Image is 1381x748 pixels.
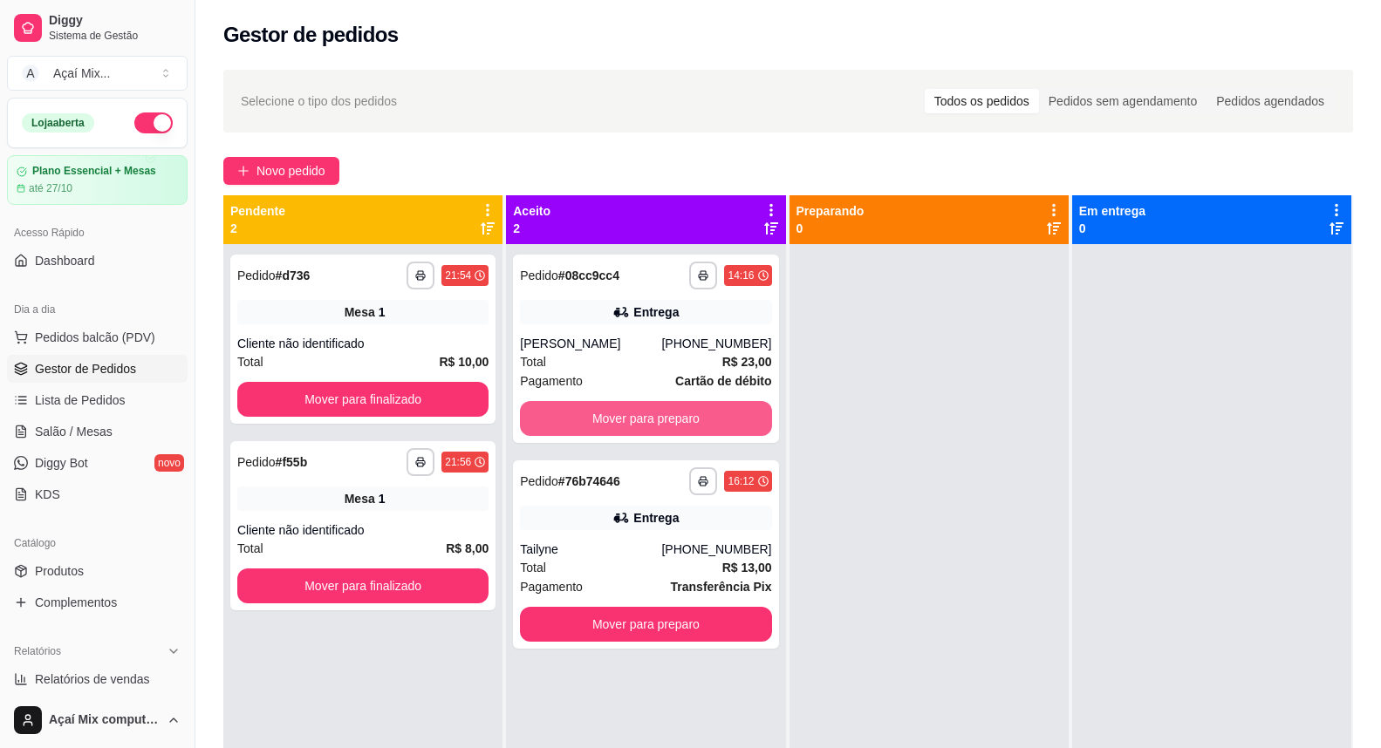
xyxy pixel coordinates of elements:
span: Salão / Mesas [35,423,113,440]
p: Aceito [513,202,550,220]
h2: Gestor de pedidos [223,21,399,49]
strong: R$ 10,00 [439,355,489,369]
a: Produtos [7,557,188,585]
strong: R$ 8,00 [446,541,489,555]
button: Select a team [7,56,188,91]
span: Relatórios [14,644,61,658]
div: Entrega [633,303,679,321]
button: Novo pedido [223,157,339,185]
article: Plano Essencial + Mesas [32,165,156,178]
span: Selecione o tipo dos pedidos [241,92,397,111]
span: Sistema de Gestão [49,29,181,43]
strong: Cartão de débito [675,374,771,388]
span: Mesa [345,303,375,321]
div: Pedidos sem agendamento [1039,89,1207,113]
p: 2 [513,220,550,237]
div: [PERSON_NAME] [520,335,661,352]
span: Pedido [237,455,276,469]
span: Gestor de Pedidos [35,360,136,377]
span: Açaí Mix computador [49,712,160,728]
strong: # 08cc9cc4 [558,269,619,282]
span: KDS [35,486,60,503]
strong: # 76b74646 [558,474,620,488]
button: Mover para preparo [520,401,771,436]
span: Relatórios de vendas [35,670,150,688]
div: 16:12 [728,474,754,488]
span: Novo pedido [256,161,325,180]
span: Pagamento [520,577,583,596]
a: Dashboard [7,247,188,275]
p: Em entrega [1079,202,1145,220]
div: Entrega [633,509,679,527]
strong: R$ 23,00 [722,355,772,369]
span: Total [520,352,546,371]
a: Relatórios de vendas [7,665,188,693]
span: Produtos [35,562,84,580]
span: A [22,65,39,82]
a: Salão / Mesas [7,418,188,445]
span: Pedido [520,474,558,488]
div: 1 [379,490,386,507]
a: Plano Essencial + Mesasaté 27/10 [7,155,188,205]
span: Complementos [35,594,117,611]
p: Pendente [230,202,285,220]
div: Açaí Mix ... [53,65,110,82]
div: Loja aberta [22,113,94,133]
div: 21:54 [445,269,471,282]
div: Dia a dia [7,296,188,323]
span: Dashboard [35,252,95,269]
div: 14:16 [728,269,754,282]
span: Pagamento [520,371,583,391]
span: Diggy [49,13,181,29]
strong: # d736 [276,269,311,282]
strong: R$ 13,00 [722,561,772,575]
div: 1 [379,303,386,321]
span: Total [520,558,546,577]
button: Mover para preparo [520,607,771,642]
a: Gestor de Pedidos [7,355,188,383]
span: Total [237,539,263,558]
p: 0 [796,220,865,237]
p: 0 [1079,220,1145,237]
a: KDS [7,480,188,508]
strong: # f55b [276,455,308,469]
div: [PHONE_NUMBER] [661,335,771,352]
span: Lista de Pedidos [35,391,126,409]
span: Pedido [520,269,558,282]
div: Tailyne [520,541,661,558]
button: Mover para finalizado [237,382,489,417]
span: Total [237,352,263,371]
button: Alterar Status [134,112,173,133]
a: Lista de Pedidos [7,386,188,414]
p: 2 [230,220,285,237]
strong: Transferência Pix [671,580,772,594]
div: Cliente não identificado [237,335,489,352]
a: DiggySistema de Gestão [7,7,188,49]
div: 21:56 [445,455,471,469]
button: Açaí Mix computador [7,699,188,741]
p: Preparando [796,202,865,220]
button: Pedidos balcão (PDV) [7,323,188,351]
a: Diggy Botnovo [7,449,188,477]
span: Pedido [237,269,276,282]
div: Acesso Rápido [7,219,188,247]
div: Catálogo [7,529,188,557]
span: Pedidos balcão (PDV) [35,329,155,346]
button: Mover para finalizado [237,568,489,603]
span: plus [237,165,250,177]
div: [PHONE_NUMBER] [661,541,771,558]
a: Complementos [7,588,188,616]
span: Diggy Bot [35,454,88,472]
article: até 27/10 [29,181,72,195]
div: Todos os pedidos [925,89,1039,113]
div: Pedidos agendados [1207,89,1334,113]
span: Mesa [345,490,375,507]
div: Cliente não identificado [237,521,489,539]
